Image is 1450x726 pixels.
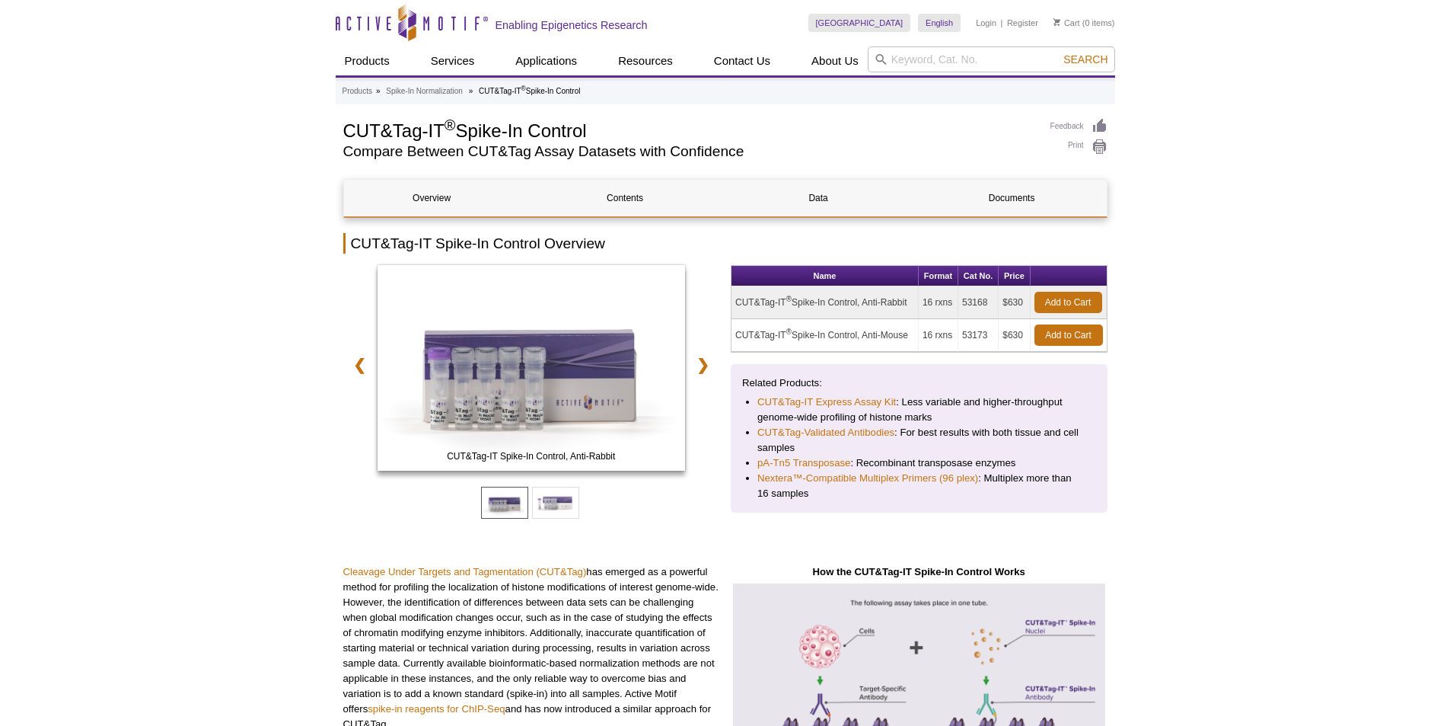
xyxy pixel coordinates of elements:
[757,395,1081,425] li: : Less variable and higher-throughput genome-wide profiling of histone marks
[1053,18,1060,26] img: Your Cart
[343,145,1035,158] h2: Compare Between CUT&Tag Assay Datasets with Confidence
[386,85,463,98] a: Spike-In Normalization
[506,46,586,75] a: Applications
[757,456,850,471] a: pA-Tn5 Transposase
[609,46,682,75] a: Resources
[731,319,919,352] td: CUT&Tag-IT Spike-In Control, Anti-Mouse
[757,395,896,410] a: CUT&Tag-IT Express Assay Kit
[343,233,1107,254] h2: CUT&Tag-IT Spike-In Control Overview
[958,319,999,352] td: 53173
[757,425,1081,456] li: : For best results with both tissue and cell samples
[999,319,1030,352] td: $630
[786,295,792,303] sup: ®
[343,566,587,577] a: Cleavage Under Targets and Tagmentation (CUT&Tag)
[924,180,1100,216] a: Documents
[479,87,580,95] li: CUT&Tag-IT Spike-In Control
[343,85,372,98] a: Products
[1034,292,1102,313] a: Add to Cart
[813,566,1025,577] strong: How the CUT&Tag-IT Spike-In Control Works
[757,471,978,486] a: Nextera™-Compatible Multiplex Primers (96 plex)
[376,87,381,95] li: »
[976,18,996,28] a: Login
[802,46,868,75] a: About Us
[344,180,520,216] a: Overview
[731,180,907,216] a: Data
[958,266,999,286] th: Cat No.
[1007,18,1038,28] a: Register
[919,286,958,319] td: 16 rxns
[537,180,713,216] a: Contents
[336,46,399,75] a: Products
[808,14,911,32] a: [GEOGRAPHIC_DATA]
[868,46,1115,72] input: Keyword, Cat. No.
[1063,53,1107,66] span: Search
[757,425,894,440] a: CUT&Tag-Validated Antibodies
[1050,139,1107,155] a: Print
[469,87,473,95] li: »
[919,266,958,286] th: Format
[1059,53,1112,66] button: Search
[496,18,648,32] h2: Enabling Epigenetics Research
[1053,18,1080,28] a: Cart
[1034,325,1103,346] a: Add to Cart
[343,347,376,382] a: ❮
[742,376,1096,391] p: Related Products:
[918,14,961,32] a: English
[958,286,999,319] td: 53168
[381,449,682,464] span: CUT&Tag-IT Spike-In Control, Anti-Rabbit
[1053,14,1115,32] li: (0 items)
[786,328,792,336] sup: ®
[1050,118,1107,135] a: Feedback
[731,266,919,286] th: Name
[919,319,958,352] td: 16 rxns
[422,46,484,75] a: Services
[343,118,1035,141] h1: CUT&Tag-IT Spike-In Control
[445,117,456,133] sup: ®
[378,265,686,471] img: CUT&Tag-IT Spike-In Control, Anti-Rabbit
[1001,14,1003,32] li: |
[705,46,779,75] a: Contact Us
[378,265,686,475] a: CUT&Tag-IT Spike-In Control, Anti-Mouse
[757,471,1081,501] li: : Multiplex more than 16 samples
[999,266,1030,286] th: Price
[687,347,719,382] a: ❯
[368,703,505,715] a: spike-in reagents for ChIP-Seq
[731,286,919,319] td: CUT&Tag-IT Spike-In Control, Anti-Rabbit
[757,456,1081,471] li: : Recombinant transposase enzymes
[999,286,1030,319] td: $630
[521,85,526,92] sup: ®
